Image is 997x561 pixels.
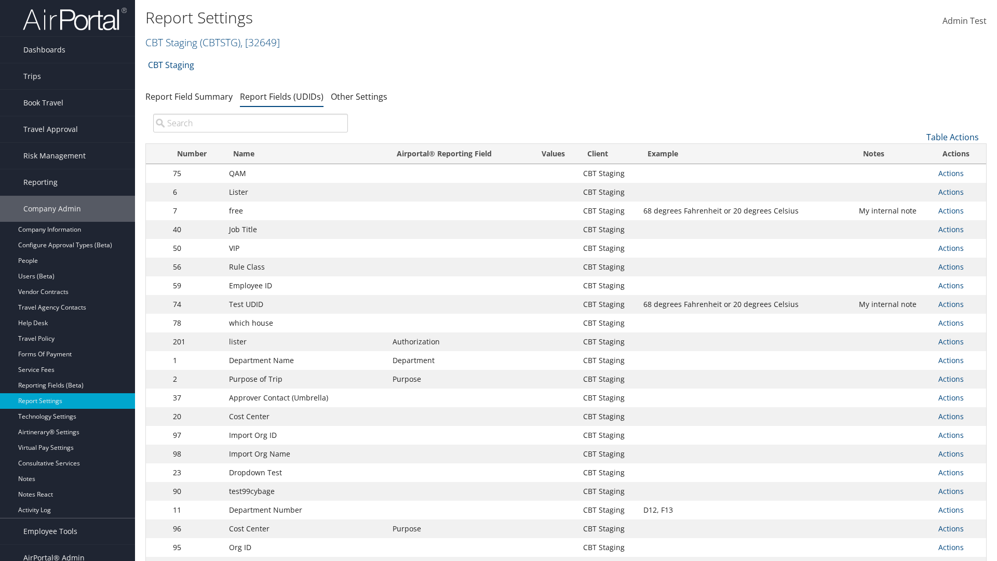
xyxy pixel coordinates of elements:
[387,144,529,164] th: Airportal&reg; Reporting Field
[578,144,638,164] th: Client
[638,144,854,164] th: Example
[938,449,964,459] a: Actions
[387,351,529,370] td: Department
[938,280,964,290] a: Actions
[933,144,986,164] th: Actions
[578,519,638,538] td: CBT Staging
[224,370,387,389] td: Purpose of Trip
[224,258,387,276] td: Rule Class
[224,332,387,351] td: lister
[578,389,638,407] td: CBT Staging
[153,114,348,132] input: Search
[224,314,387,332] td: which house
[168,276,224,295] td: 59
[938,411,964,421] a: Actions
[578,426,638,445] td: CBT Staging
[578,332,638,351] td: CBT Staging
[387,519,529,538] td: Purpose
[168,332,224,351] td: 201
[578,258,638,276] td: CBT Staging
[23,196,81,222] span: Company Admin
[240,91,324,102] a: Report Fields (UDIDs)
[224,501,387,519] td: Department Number
[854,202,933,220] td: My internal note
[168,314,224,332] td: 78
[926,131,979,143] a: Table Actions
[938,299,964,309] a: Actions
[224,295,387,314] td: Test UDID
[578,538,638,557] td: CBT Staging
[578,407,638,426] td: CBT Staging
[224,202,387,220] td: free
[168,351,224,370] td: 1
[168,239,224,258] td: 50
[529,144,577,164] th: Values
[23,116,78,142] span: Travel Approval
[938,542,964,552] a: Actions
[578,276,638,295] td: CBT Staging
[224,351,387,370] td: Department Name
[224,220,387,239] td: Job Title
[240,35,280,49] span: , [ 32649 ]
[938,206,964,216] a: Actions
[23,37,65,63] span: Dashboards
[168,370,224,389] td: 2
[854,144,933,164] th: Notes
[578,164,638,183] td: CBT Staging
[224,276,387,295] td: Employee ID
[578,445,638,463] td: CBT Staging
[224,144,387,164] th: Name
[938,187,964,197] a: Actions
[578,314,638,332] td: CBT Staging
[331,91,387,102] a: Other Settings
[23,63,41,89] span: Trips
[145,35,280,49] a: CBT Staging
[168,258,224,276] td: 56
[578,482,638,501] td: CBT Staging
[942,15,987,26] span: Admin Test
[168,407,224,426] td: 20
[224,239,387,258] td: VIP
[168,445,224,463] td: 98
[224,426,387,445] td: Import Org ID
[938,468,964,477] a: Actions
[938,224,964,234] a: Actions
[168,538,224,557] td: 95
[168,389,224,407] td: 37
[578,295,638,314] td: CBT Staging
[23,90,63,116] span: Book Travel
[938,393,964,403] a: Actions
[854,295,933,314] td: My internal note
[224,463,387,482] td: Dropdown Test
[938,355,964,365] a: Actions
[578,220,638,239] td: CBT Staging
[168,426,224,445] td: 97
[200,35,240,49] span: ( CBTSTG )
[578,501,638,519] td: CBT Staging
[23,143,86,169] span: Risk Management
[224,183,387,202] td: Lister
[942,5,987,37] a: Admin Test
[224,538,387,557] td: Org ID
[638,202,854,220] td: 68 degrees Fahrenheit or 20 degrees Celsius
[938,505,964,515] a: Actions
[638,501,854,519] td: D12, F13
[387,332,529,351] td: Authorization
[146,144,168,164] th: : activate to sort column descending
[578,351,638,370] td: CBT Staging
[578,183,638,202] td: CBT Staging
[168,519,224,538] td: 96
[168,202,224,220] td: 7
[168,501,224,519] td: 11
[387,370,529,389] td: Purpose
[145,7,706,29] h1: Report Settings
[938,337,964,346] a: Actions
[578,463,638,482] td: CBT Staging
[578,202,638,220] td: CBT Staging
[578,370,638,389] td: CBT Staging
[938,374,964,384] a: Actions
[168,164,224,183] td: 75
[938,318,964,328] a: Actions
[23,7,127,31] img: airportal-logo.png
[224,519,387,538] td: Cost Center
